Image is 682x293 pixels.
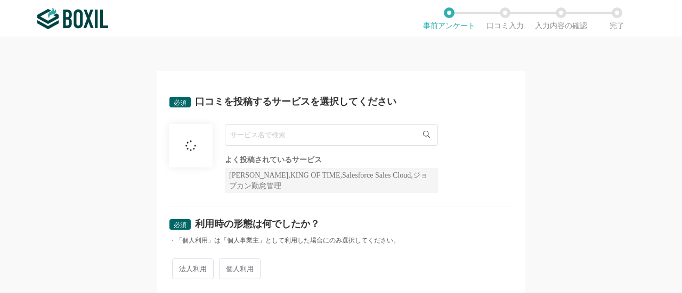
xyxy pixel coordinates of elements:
[225,168,438,193] div: [PERSON_NAME],KING OF TIME,Salesforce Sales Cloud,ジョブカン勤怠管理
[421,7,477,30] li: 事前アンケート
[174,221,186,229] span: 必須
[589,7,645,30] li: 完了
[219,258,261,279] span: 個人利用
[172,258,214,279] span: 法人利用
[174,99,186,106] span: 必須
[225,156,438,164] div: よく投稿されているサービス
[195,219,320,229] div: 利用時の形態は何でしたか？
[533,7,589,30] li: 入力内容の確認
[169,236,513,245] div: ・「個人利用」は「個人事業主」として利用した場合にのみ選択してください。
[225,124,438,146] input: サービス名で検索
[195,97,396,106] div: 口コミを投稿するサービスを選択してください
[37,8,108,29] img: ボクシルSaaS_ロゴ
[477,7,533,30] li: 口コミ入力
